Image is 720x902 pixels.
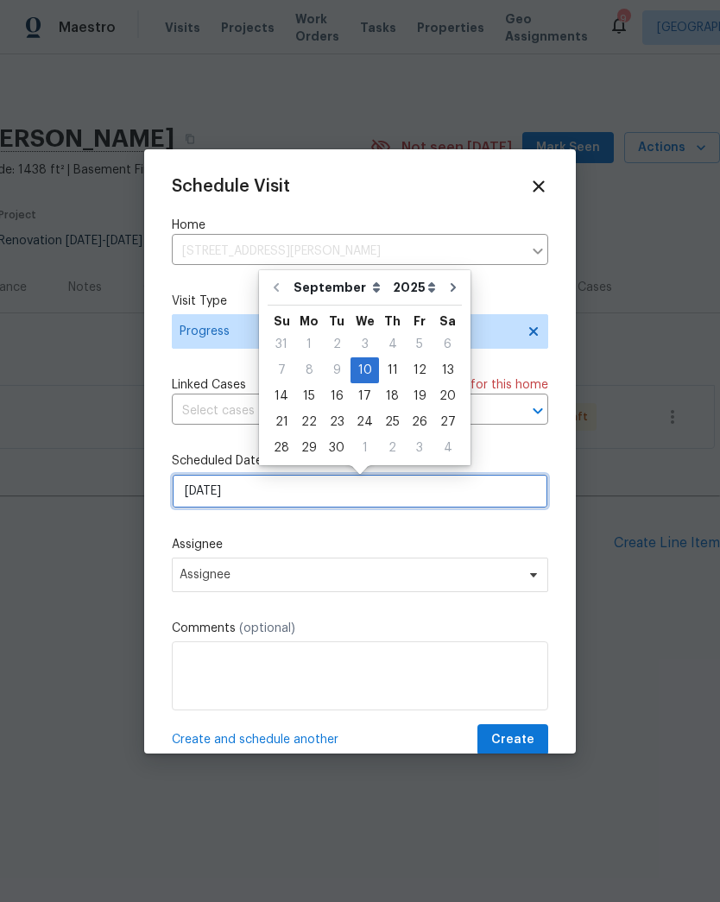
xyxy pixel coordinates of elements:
div: 24 [351,410,379,434]
input: Select cases [172,398,500,425]
div: 4 [379,332,406,356]
div: 14 [268,384,295,408]
div: Sun Aug 31 2025 [268,331,295,357]
div: 9 [323,358,351,382]
div: 27 [433,410,462,434]
abbr: Tuesday [329,315,344,327]
div: Thu Oct 02 2025 [379,435,406,461]
div: Sat Sep 06 2025 [433,331,462,357]
div: Mon Sep 29 2025 [295,435,323,461]
div: Wed Oct 01 2025 [351,435,379,461]
div: 25 [379,410,406,434]
span: Linked Cases [172,376,246,394]
div: Thu Sep 04 2025 [379,331,406,357]
div: 5 [406,332,433,356]
div: Wed Sep 24 2025 [351,409,379,435]
span: Schedule Visit [172,178,290,195]
div: 13 [433,358,462,382]
div: Thu Sep 25 2025 [379,409,406,435]
div: Mon Sep 01 2025 [295,331,323,357]
div: 31 [268,332,295,356]
div: 12 [406,358,433,382]
div: Sat Sep 20 2025 [433,383,462,409]
div: Mon Sep 15 2025 [295,383,323,409]
div: Sun Sep 14 2025 [268,383,295,409]
div: Sun Sep 28 2025 [268,435,295,461]
div: Sun Sep 07 2025 [268,357,295,383]
span: Create [491,729,534,751]
div: Sat Sep 27 2025 [433,409,462,435]
abbr: Friday [414,315,426,327]
span: Assignee [180,568,518,582]
abbr: Saturday [439,315,456,327]
div: 19 [406,384,433,408]
div: Wed Sep 17 2025 [351,383,379,409]
span: Create and schedule another [172,731,338,748]
div: Mon Sep 08 2025 [295,357,323,383]
abbr: Thursday [384,315,401,327]
div: Thu Sep 18 2025 [379,383,406,409]
div: 29 [295,436,323,460]
div: 3 [351,332,379,356]
div: Mon Sep 22 2025 [295,409,323,435]
span: Progress [180,323,515,340]
div: Fri Oct 03 2025 [406,435,433,461]
label: Assignee [172,536,548,553]
div: 16 [323,384,351,408]
div: 17 [351,384,379,408]
div: Thu Sep 11 2025 [379,357,406,383]
label: Comments [172,620,548,637]
input: M/D/YYYY [172,474,548,508]
button: Open [526,399,550,423]
div: 22 [295,410,323,434]
div: 3 [406,436,433,460]
select: Year [388,274,440,300]
input: Enter in an address [172,238,522,265]
div: 21 [268,410,295,434]
div: Tue Sep 09 2025 [323,357,351,383]
div: 30 [323,436,351,460]
div: 10 [351,358,379,382]
button: Create [477,724,548,756]
div: Sat Sep 13 2025 [433,357,462,383]
div: Fri Sep 26 2025 [406,409,433,435]
div: 28 [268,436,295,460]
div: Tue Sep 30 2025 [323,435,351,461]
select: Month [289,274,388,300]
div: 18 [379,384,406,408]
div: Tue Sep 02 2025 [323,331,351,357]
div: 4 [433,436,462,460]
div: 8 [295,358,323,382]
abbr: Sunday [274,315,290,327]
div: 1 [295,332,323,356]
label: Visit Type [172,293,548,310]
div: 23 [323,410,351,434]
span: Close [529,177,548,196]
button: Go to next month [440,270,466,305]
div: Wed Sep 10 2025 [351,357,379,383]
label: Home [172,217,548,234]
div: Fri Sep 19 2025 [406,383,433,409]
div: 15 [295,384,323,408]
div: 2 [323,332,351,356]
div: 7 [268,358,295,382]
div: 11 [379,358,406,382]
label: Scheduled Date [172,452,548,470]
div: Tue Sep 16 2025 [323,383,351,409]
div: 6 [433,332,462,356]
div: Wed Sep 03 2025 [351,331,379,357]
abbr: Wednesday [356,315,375,327]
div: Fri Sep 05 2025 [406,331,433,357]
div: Sun Sep 21 2025 [268,409,295,435]
abbr: Monday [300,315,319,327]
span: (optional) [239,622,295,634]
div: Tue Sep 23 2025 [323,409,351,435]
button: Go to previous month [263,270,289,305]
div: 1 [351,436,379,460]
div: Sat Oct 04 2025 [433,435,462,461]
div: 20 [433,384,462,408]
div: Fri Sep 12 2025 [406,357,433,383]
div: 2 [379,436,406,460]
div: 26 [406,410,433,434]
